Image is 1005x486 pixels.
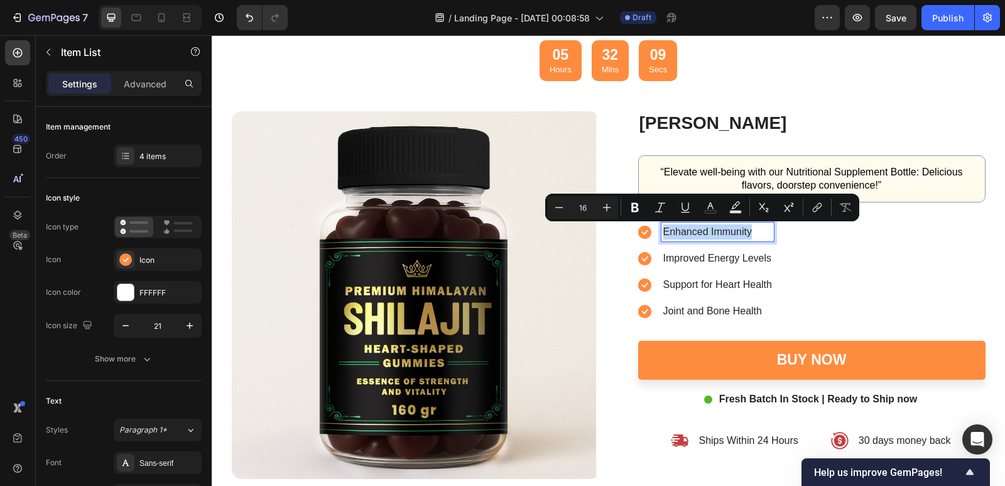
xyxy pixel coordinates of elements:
[647,398,739,413] p: 30 days money back
[95,353,153,365] div: Show more
[875,5,916,30] button: Save
[450,240,562,259] div: Rich Text Editor. Editing area: main
[62,77,97,91] p: Settings
[46,254,61,265] div: Icon
[962,424,992,455] div: Open Intercom Messenger
[450,187,562,206] div: Rich Text Editor. Editing area: main
[565,316,635,334] div: Buy now
[237,5,288,30] div: Undo/Redo
[426,306,774,345] button: Buy now
[452,268,560,284] p: Joint and Bone Health
[545,194,859,221] div: Editor contextual toolbar
[454,11,590,25] span: Landing Page - [DATE] 00:08:58
[82,10,88,25] p: 7
[633,12,651,23] span: Draft
[46,287,81,298] div: Icon color
[212,35,1005,486] iframe: Design area
[450,267,562,285] div: Rich Text Editor. Editing area: main
[119,424,167,436] span: Paragraph 1*
[886,13,906,23] span: Save
[921,5,974,30] button: Publish
[442,131,758,157] p: “Elevate well-being with our Nutritional Supplement Bottle: Delicious flavors, doorstep convenien...
[139,458,198,469] div: Sans-serif
[9,230,30,240] div: Beta
[426,76,774,100] h2: [PERSON_NAME]
[46,150,67,162] div: Order
[487,398,586,413] p: Ships Within 24 Hours
[139,255,198,266] div: Icon
[46,348,202,370] button: Show more
[46,121,111,133] div: Item management
[46,457,62,468] div: Font
[452,242,560,257] p: Support for Heart Health
[139,287,198,299] div: FFFFFF
[12,134,30,144] div: 450
[452,189,560,204] p: Enhanced Immunity
[814,465,977,480] button: Show survey - Help us improve GemPages!
[5,5,94,30] button: 7
[448,11,452,25] span: /
[814,467,962,478] span: Help us improve GemPages!
[452,216,560,231] p: Improved Energy Levels
[124,77,166,91] p: Advanced
[61,45,168,60] p: Item List
[46,424,68,436] div: Styles
[450,214,562,233] div: Rich Text Editor. Editing area: main
[46,192,80,204] div: Icon style
[114,419,202,441] button: Paragraph 1*
[46,221,79,233] div: Icon type
[139,151,198,162] div: 4 items
[46,318,95,334] div: Icon size
[508,356,706,372] p: Fresh Batch In Stock | Ready to Ship now
[46,395,62,407] div: Text
[932,11,964,25] div: Publish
